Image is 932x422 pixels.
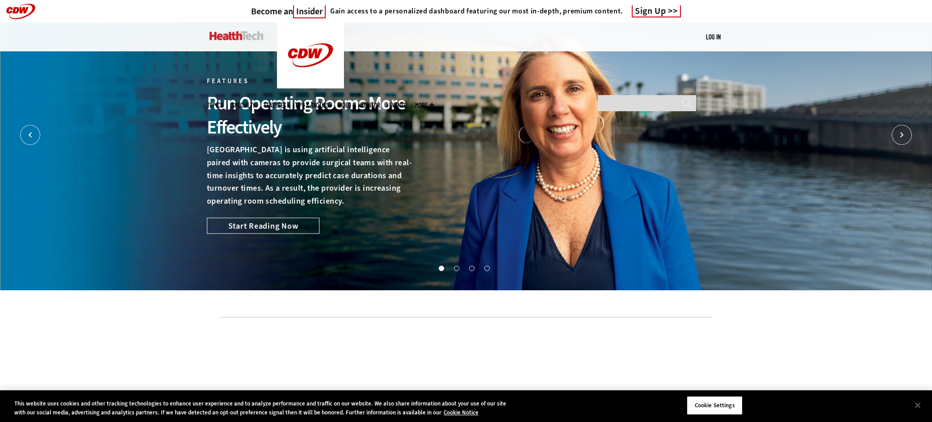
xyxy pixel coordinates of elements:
[14,399,512,417] div: This website uses cookies and other tracking technologies to enhance user experience and to analy...
[706,32,721,42] div: User menu
[210,31,264,40] img: Home
[277,22,344,88] img: Home
[439,266,443,270] button: 1 of 4
[207,217,319,234] a: Start Reading Now
[264,102,286,109] a: Features
[632,5,681,17] a: Sign Up
[207,91,414,139] div: Run Operating Rooms More Effectively
[330,7,623,16] h4: Gain access to a personalized dashboard featuring our most in-depth, premium content.
[706,33,721,41] a: Log in
[293,5,326,18] span: Insider
[326,7,623,16] a: Gain access to a personalized dashboard featuring our most in-depth, premium content.
[892,125,912,145] button: Next
[232,102,255,109] span: Specialty
[277,81,344,91] a: CDW
[389,102,406,109] a: Events
[251,6,326,17] h3: Become an
[415,102,434,109] span: More
[908,395,928,415] button: Close
[251,6,326,17] a: Become anInsider
[444,409,479,416] a: More information about your privacy
[687,396,743,415] button: Cookie Settings
[207,143,414,208] p: [GEOGRAPHIC_DATA] is using artificial intelligence paired with cameras to provide surgical teams ...
[295,102,329,109] a: Tips & Tactics
[454,266,458,270] button: 2 of 4
[303,331,629,371] iframe: advertisement
[469,266,474,270] button: 3 of 4
[360,102,380,109] a: MonITor
[484,266,489,270] button: 4 of 4
[207,102,223,109] span: Topics
[338,102,351,109] a: Video
[20,125,40,145] button: Prev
